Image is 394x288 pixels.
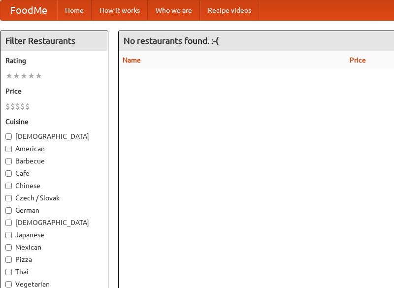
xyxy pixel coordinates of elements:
input: [DEMOGRAPHIC_DATA] [5,220,12,226]
input: Thai [5,269,12,275]
input: [DEMOGRAPHIC_DATA] [5,133,12,140]
ng-pluralize: No restaurants found. :-( [124,36,219,45]
input: Vegetarian [5,281,12,288]
input: Japanese [5,232,12,238]
a: How it works [92,0,148,20]
li: $ [10,101,15,112]
li: $ [15,101,20,112]
li: ★ [28,70,35,81]
input: American [5,146,12,152]
label: German [5,205,103,215]
li: ★ [35,70,42,81]
a: Name [123,56,141,64]
input: German [5,207,12,214]
label: Japanese [5,230,103,240]
h5: Rating [5,56,103,65]
label: Czech / Slovak [5,193,103,203]
label: [DEMOGRAPHIC_DATA] [5,218,103,227]
li: ★ [5,70,13,81]
a: Who we are [148,0,200,20]
a: Price [350,56,366,64]
h5: Price [5,86,103,96]
a: FoodMe [0,0,57,20]
label: Thai [5,267,103,277]
li: $ [20,101,25,112]
label: Mexican [5,242,103,252]
label: Cafe [5,168,103,178]
input: Pizza [5,256,12,263]
li: ★ [20,70,28,81]
h4: Filter Restaurants [0,31,108,51]
label: Chinese [5,181,103,191]
input: Cafe [5,170,12,177]
input: Barbecue [5,158,12,164]
li: ★ [13,70,20,81]
input: Mexican [5,244,12,251]
label: Pizza [5,255,103,264]
input: Czech / Slovak [5,195,12,201]
label: American [5,144,103,154]
label: [DEMOGRAPHIC_DATA] [5,131,103,141]
h5: Cuisine [5,117,103,127]
a: Recipe videos [200,0,259,20]
input: Chinese [5,183,12,189]
a: Home [57,0,92,20]
li: $ [5,101,10,112]
li: $ [25,101,30,112]
label: Barbecue [5,156,103,166]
